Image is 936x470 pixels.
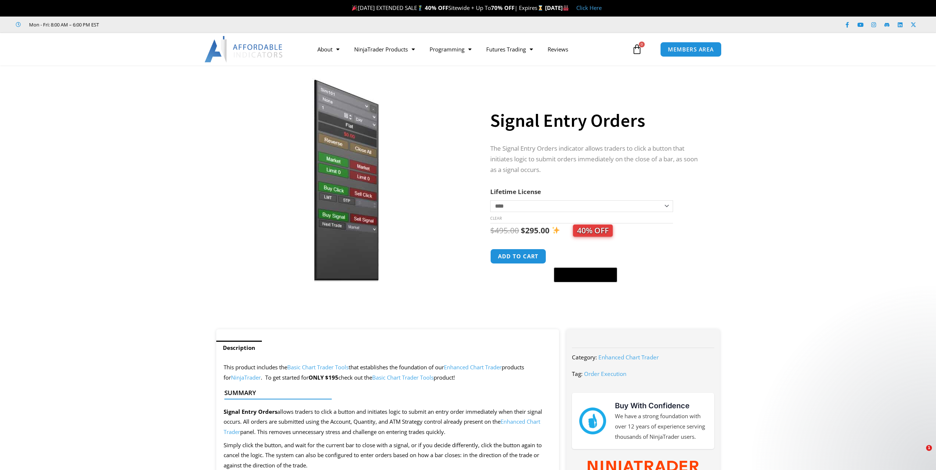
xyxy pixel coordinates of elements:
[422,41,479,58] a: Programming
[668,47,714,52] span: MEMBERS AREA
[521,225,549,236] bdi: 295.00
[350,4,545,11] span: [DATE] EXTENDED SALE Sitewide + Up To | Expires
[490,143,705,175] p: The Signal Entry Orders indicator allows traders to click a button that initiates logic to submit...
[598,354,659,361] a: Enhanced Chart Trader
[227,78,463,281] img: SignalEntryOrders
[490,249,546,264] button: Add to cart
[109,21,220,28] iframe: Customer reviews powered by Trustpilot
[572,370,583,377] span: Tag:
[584,370,626,377] a: Order Execution
[926,445,932,451] span: 1
[224,389,545,397] h4: Summary
[554,268,617,282] button: Buy with GPay
[27,20,99,29] span: Mon - Fri: 8:00 AM – 6:00 PM EST
[615,411,707,442] p: We have a strong foundation with over 12 years of experience serving thousands of NinjaTrader users.
[216,341,262,355] a: Description
[521,225,525,236] span: $
[224,362,552,383] p: This product includes the that establishes the foundation of our products for . To get started for
[310,41,630,58] nav: Menu
[347,41,422,58] a: NinjaTrader Products
[545,4,569,11] strong: [DATE]
[417,5,423,11] img: 🏌️‍♂️
[491,4,515,11] strong: 70% OFF
[224,408,277,415] strong: Signal Entry Orders
[479,41,540,58] a: Futures Trading
[490,287,705,293] iframe: PayPal Message 1
[573,225,613,237] span: 40% OFF
[287,363,349,371] a: Basic Chart Trader Tools
[490,108,705,133] h1: Signal Entry Orders
[552,226,560,234] img: ✨
[231,374,261,381] a: NinjaTrader
[639,42,645,47] span: 0
[352,5,357,11] img: 🎉
[660,42,722,57] a: MEMBERS AREA
[204,36,284,62] img: LogoAI | Affordable Indicators – NinjaTrader
[338,374,455,381] span: check out the product!
[490,187,541,196] label: Lifetime License
[540,41,576,58] a: Reviews
[572,354,597,361] span: Category:
[490,216,502,221] a: Clear options
[621,39,653,60] a: 0
[490,225,495,236] span: $
[579,408,606,434] img: mark thumbs good 43913 | Affordable Indicators – NinjaTrader
[224,407,552,438] p: allows traders to click a button and initiates logic to submit an entry order immediately when th...
[538,5,543,11] img: ⌛
[563,5,569,11] img: 🏭
[309,374,338,381] strong: ONLY $195
[490,225,519,236] bdi: 495.00
[576,4,602,11] a: Click Here
[444,363,502,371] a: Enhanced Chart Trader
[552,248,619,265] iframe: Secure express checkout frame
[372,374,434,381] a: Basic Chart Trader Tools
[911,445,929,463] iframe: Intercom live chat
[615,400,707,411] h3: Buy With Confidence
[310,41,347,58] a: About
[425,4,448,11] strong: 40% OFF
